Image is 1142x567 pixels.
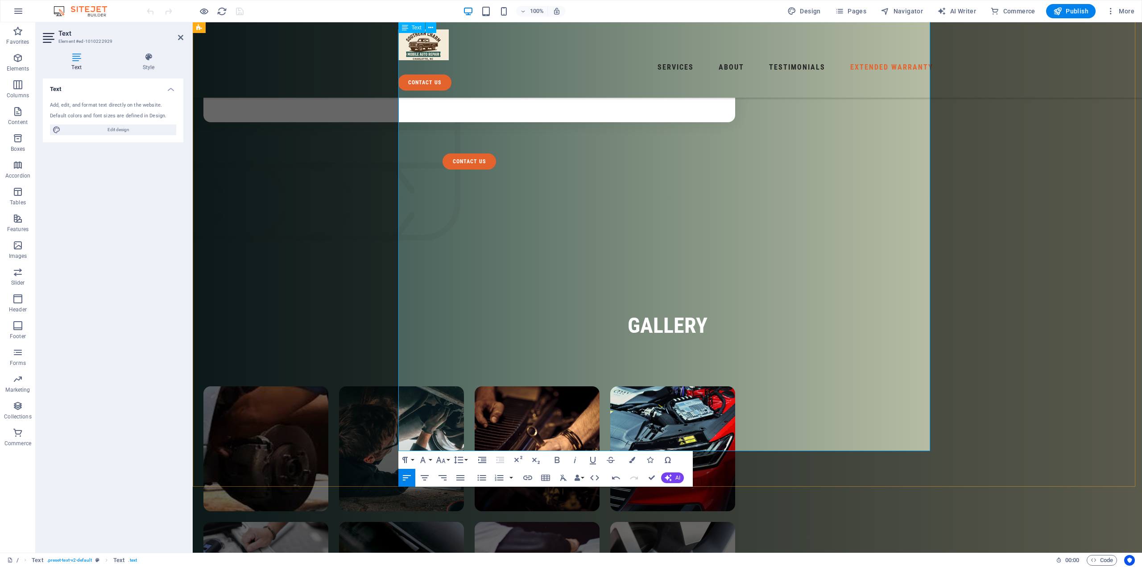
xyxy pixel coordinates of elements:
span: Click to select. Double-click to edit [113,555,124,566]
button: Special Characters [659,451,676,469]
p: Boxes [11,145,25,153]
a: Click to cancel selection. Double-click to open Pages [7,555,19,566]
button: reload [216,6,227,17]
button: More [1103,4,1138,18]
button: Strikethrough [602,451,619,469]
button: Italic (Ctrl+I) [567,451,583,469]
button: Insert Link [519,469,536,487]
button: HTML [586,469,603,487]
button: Superscript [509,451,526,469]
span: Edit design [63,124,174,135]
button: Data Bindings [573,469,585,487]
h6: Session time [1056,555,1080,566]
span: AI Writer [937,7,976,16]
span: AI [675,475,680,480]
button: 100% [516,6,548,17]
button: Colors [624,451,641,469]
p: Content [8,119,28,126]
button: Decrease Indent [492,451,509,469]
div: Design (Ctrl+Alt+Y) [784,4,824,18]
i: Reload page [217,6,227,17]
span: Commerce [990,7,1035,16]
h4: Text [43,53,114,71]
button: Align Right [434,469,451,487]
button: Usercentrics [1124,555,1135,566]
p: Header [9,306,27,313]
nav: breadcrumb [32,555,137,566]
span: 00 00 [1065,555,1079,566]
p: Slider [11,279,25,286]
button: Ordered List [491,469,508,487]
i: On resize automatically adjust zoom level to fit chosen device. [553,7,561,15]
button: AI [661,472,684,483]
button: Code [1087,555,1117,566]
button: Edit design [50,124,176,135]
span: . preset-text-v2-default [47,555,92,566]
button: Navigator [877,4,927,18]
p: Footer [10,333,26,340]
button: Design [784,4,824,18]
button: Line Height [452,451,469,469]
span: Design [787,7,821,16]
p: Elements [7,65,29,72]
button: Increase Indent [474,451,491,469]
h4: Style [114,53,183,71]
button: Commerce [987,4,1039,18]
span: Navigator [881,7,923,16]
button: Subscript [527,451,544,469]
button: Redo (Ctrl+Shift+Z) [625,469,642,487]
button: Insert Table [537,469,554,487]
h2: Text [58,29,183,37]
h3: Element #ed-1010222929 [58,37,166,46]
button: Undo (Ctrl+Z) [608,469,625,487]
p: Features [7,226,29,233]
span: Pages [835,7,866,16]
p: Columns [7,92,29,99]
button: Underline (Ctrl+U) [584,451,601,469]
p: Commerce [4,440,31,447]
span: . text [128,555,137,566]
img: Editor Logo [51,6,118,17]
button: Clear Formatting [555,469,572,487]
span: Click to select. Double-click to edit [32,555,43,566]
button: Confirm (Ctrl+⏎) [643,469,660,487]
button: Bold (Ctrl+B) [549,451,566,469]
button: AI Writer [934,4,980,18]
p: Forms [10,360,26,367]
button: Font Family [416,451,433,469]
button: Pages [832,4,870,18]
div: Add, edit, and format text directly on the website. [50,102,176,109]
p: Accordion [5,172,30,179]
p: Favorites [6,38,29,46]
button: Click here to leave preview mode and continue editing [199,6,209,17]
span: More [1106,7,1134,16]
span: Text [412,25,422,30]
span: Publish [1053,7,1088,16]
p: Images [9,252,27,260]
button: Align Left [398,469,415,487]
span: : [1072,557,1073,563]
h6: 100% [530,6,544,17]
button: Icons [641,451,658,469]
div: Default colors and font sizes are defined in Design. [50,112,176,120]
button: Ordered List [508,469,515,487]
button: Align Justify [452,469,469,487]
h4: Text [43,79,183,95]
p: Collections [4,413,31,420]
button: Align Center [416,469,433,487]
i: This element is a customizable preset [95,558,99,563]
p: Marketing [5,386,30,393]
p: Tables [10,199,26,206]
button: Unordered List [473,469,490,487]
button: Publish [1046,4,1096,18]
button: Font Size [434,451,451,469]
button: Paragraph Format [398,451,415,469]
span: Code [1091,555,1113,566]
